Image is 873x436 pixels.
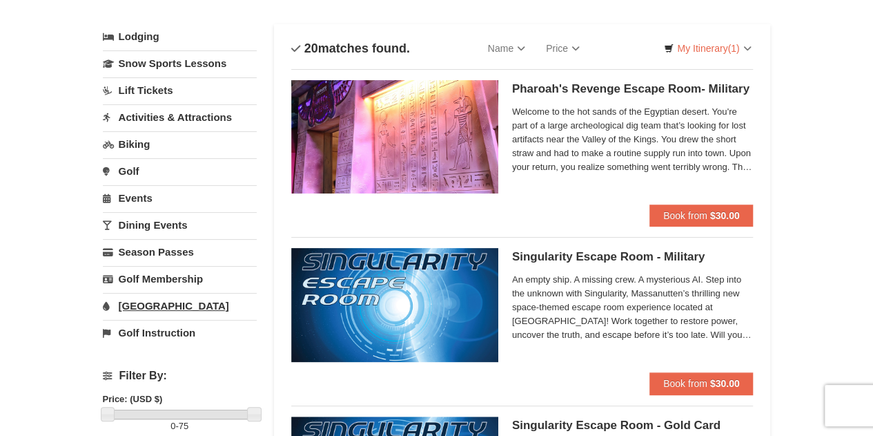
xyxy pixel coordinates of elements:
strong: $30.00 [710,378,740,389]
span: An empty ship. A missing crew. A mysterious AI. Step into the unknown with Singularity, Massanutt... [512,273,754,342]
a: Golf Membership [103,266,257,292]
label: - [103,419,257,433]
a: Activities & Attractions [103,104,257,130]
img: 6619913-410-20a124c9.jpg [291,80,498,193]
span: Welcome to the hot sands of the Egyptian desert. You're part of a large archeological dig team th... [512,105,754,174]
a: Snow Sports Lessons [103,50,257,76]
h5: Singularity Escape Room - Gold Card [512,419,754,433]
a: Biking [103,131,257,157]
span: Book from [663,378,707,389]
h5: Pharoah's Revenge Escape Room- Military [512,82,754,96]
span: Book from [663,210,707,221]
span: (1) [727,43,739,54]
a: Dining Events [103,212,257,238]
a: Lift Tickets [103,77,257,103]
span: 75 [179,421,188,431]
span: 0 [170,421,175,431]
img: 6619913-520-2f5f5301.jpg [291,248,498,361]
strong: Price: (USD $) [103,394,163,404]
a: [GEOGRAPHIC_DATA] [103,293,257,319]
a: Golf [103,158,257,184]
a: Season Passes [103,239,257,265]
button: Book from $30.00 [649,205,754,227]
h4: Filter By: [103,370,257,382]
a: Events [103,185,257,211]
h4: matches found. [291,41,410,55]
button: Book from $30.00 [649,372,754,395]
h5: Singularity Escape Room - Military [512,250,754,264]
a: My Itinerary(1) [655,38,760,59]
span: 20 [304,41,318,55]
a: Golf Instruction [103,320,257,345]
a: Price [536,35,590,62]
a: Name [478,35,536,62]
strong: $30.00 [710,210,740,221]
a: Lodging [103,24,257,49]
